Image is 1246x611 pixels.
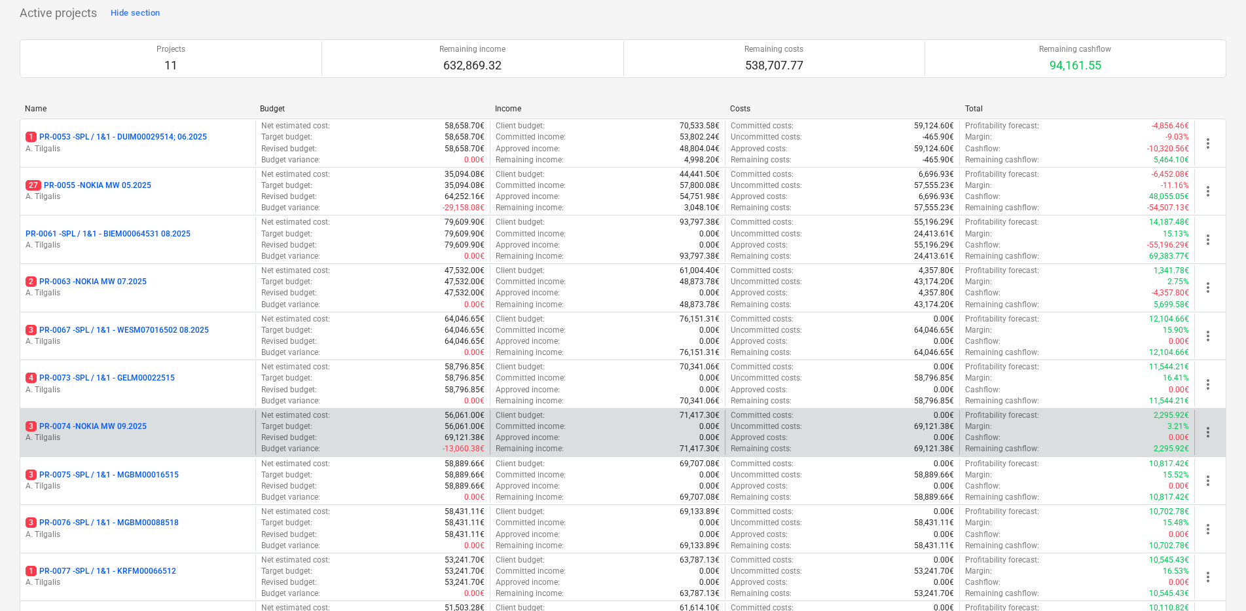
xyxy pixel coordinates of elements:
span: 3 [26,517,37,528]
p: Margin : [965,132,992,143]
p: Approved costs : [731,143,788,155]
span: more_vert [1200,521,1216,537]
p: Cashflow : [965,432,1000,443]
p: Target budget : [261,373,312,384]
p: Profitability forecast : [965,120,1039,132]
p: Remaining costs : [731,251,792,262]
p: Committed costs : [731,217,794,228]
p: Net estimated cost : [261,410,330,421]
p: 58,796.85€ [914,396,954,407]
p: 16.41% [1163,373,1189,384]
p: 0.00€ [934,314,954,325]
p: Target budget : [261,229,312,240]
span: 3 [26,325,37,335]
p: PR-0061 - SPL / 1&1 - BIEM00064531 08.2025 [26,229,191,240]
p: Uncommitted costs : [731,373,802,384]
p: 44,441.50€ [680,169,720,180]
p: Cashflow : [965,384,1000,396]
span: 2 [26,276,37,287]
p: Margin : [965,325,992,336]
p: Remaining costs : [731,299,792,310]
p: Revised budget : [261,384,317,396]
p: 24,413.61€ [914,251,954,262]
p: Remaining income : [496,251,564,262]
p: 58,889.66€ [445,458,485,470]
p: Remaining cashflow : [965,251,1039,262]
p: Remaining costs : [731,155,792,166]
div: 3PR-0067 -SPL / 1&1 - WESM07016502 08.2025A. Tilgalis [26,325,250,347]
p: Budget variance : [261,299,320,310]
p: 93,797.38€ [680,251,720,262]
p: Uncommitted costs : [731,325,802,336]
p: A. Tilgalis [26,240,250,251]
p: 58,658.70€ [445,132,485,143]
p: PR-0074 - NOKIA MW 09.2025 [26,421,147,432]
p: 632,869.32 [439,58,505,73]
p: Revised budget : [261,240,317,251]
p: A. Tilgalis [26,481,250,492]
p: -465.90€ [923,132,954,143]
p: 79,609.90€ [445,240,485,251]
p: -55,196.29€ [1147,240,1189,251]
p: Target budget : [261,421,312,432]
div: Total [965,104,1190,113]
p: Client budget : [496,314,545,325]
p: 70,341.06€ [680,396,720,407]
p: A. Tilgalis [26,577,250,588]
p: Approved costs : [731,191,788,202]
p: Remaining cashflow : [965,202,1039,213]
p: Active projects [20,5,97,21]
p: Revised budget : [261,191,317,202]
p: Approved income : [496,432,560,443]
p: Margin : [965,373,992,384]
p: 2,295.92€ [1154,443,1189,454]
p: Target budget : [261,276,312,287]
p: Approved costs : [731,240,788,251]
span: more_vert [1200,183,1216,199]
p: 0.00€ [464,299,485,310]
p: 58,796.85€ [445,373,485,384]
p: Budget variance : [261,202,320,213]
p: Remaining income : [496,443,564,454]
p: Cashflow : [965,336,1000,347]
p: Cashflow : [965,287,1000,299]
p: Net estimated cost : [261,217,330,228]
p: 0.00€ [699,287,720,299]
p: 69,121.38€ [914,421,954,432]
p: Committed income : [496,325,566,336]
div: Name [25,104,249,113]
p: Target budget : [261,325,312,336]
p: Target budget : [261,132,312,143]
p: Remaining income : [496,155,564,166]
p: 76,151.31€ [680,314,720,325]
p: Budget variance : [261,347,320,358]
p: -29,158.08€ [443,202,485,213]
p: 57,800.08€ [680,180,720,191]
p: Revised budget : [261,287,317,299]
div: 27PR-0055 -NOKIA MW 05.2025A. Tilgalis [26,180,250,202]
p: 58,658.70€ [445,143,485,155]
p: Margin : [965,276,992,287]
p: 0.00€ [699,384,720,396]
p: Remaining costs : [731,443,792,454]
p: 35,094.08€ [445,169,485,180]
p: -10,320.56€ [1147,143,1189,155]
p: Uncommitted costs : [731,276,802,287]
p: Committed income : [496,180,566,191]
p: Revised budget : [261,336,317,347]
p: Budget variance : [261,443,320,454]
span: more_vert [1200,424,1216,440]
p: Remaining income : [496,299,564,310]
p: Approved income : [496,336,560,347]
p: Committed income : [496,229,566,240]
p: 0.00€ [699,240,720,251]
p: Net estimated cost : [261,361,330,373]
p: 79,609.90€ [445,217,485,228]
p: Uncommitted costs : [731,132,802,143]
p: 0.00€ [464,396,485,407]
p: PR-0053 - SPL / 1&1 - DUIM00029514; 06.2025 [26,132,207,143]
p: 0.00€ [1169,336,1189,347]
p: Approved costs : [731,432,788,443]
p: 0.00€ [699,432,720,443]
p: 59,124.60€ [914,120,954,132]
